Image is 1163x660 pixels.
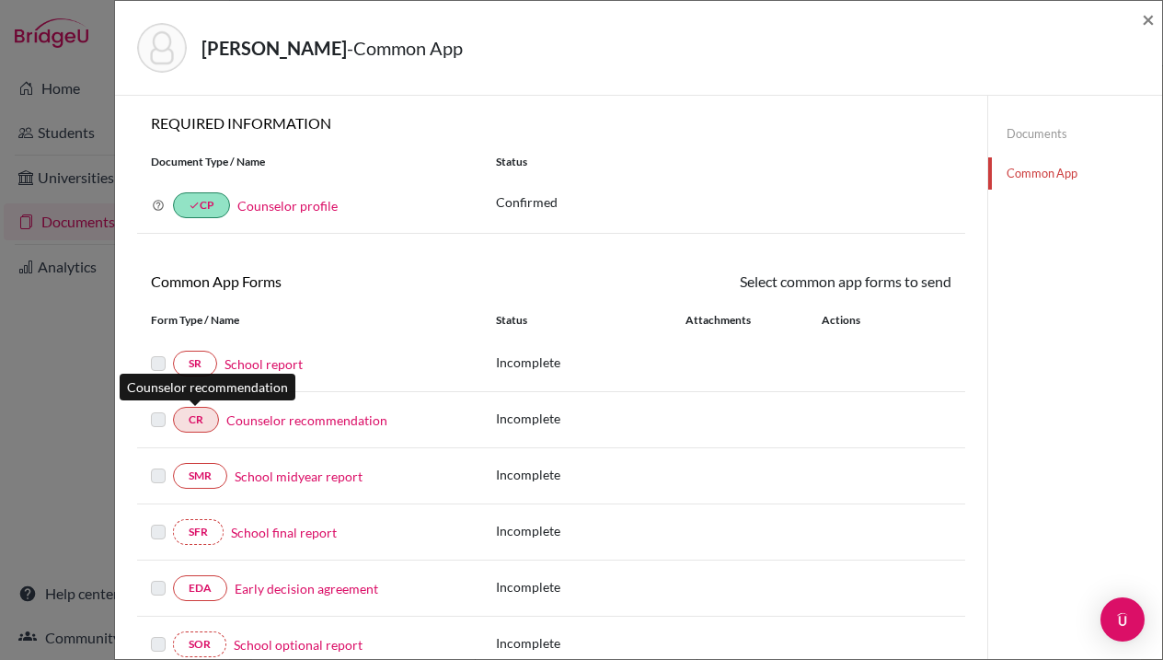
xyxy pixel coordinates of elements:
a: Documents [988,118,1162,150]
p: Incomplete [496,409,685,428]
span: - Common App [347,37,463,59]
div: Status [482,154,965,170]
p: Incomplete [496,521,685,540]
i: done [189,200,200,211]
a: School report [225,354,303,374]
div: Counselor recommendation [120,374,295,400]
button: Close [1142,8,1155,30]
a: Common App [988,157,1162,190]
div: Actions [800,312,914,329]
a: School midyear report [235,467,363,486]
a: Counselor recommendation [226,411,387,430]
p: Incomplete [496,353,685,372]
div: Attachments [685,312,800,329]
p: Incomplete [496,577,685,596]
p: Incomplete [496,465,685,484]
a: SMR [173,463,227,489]
a: SOR [173,631,226,657]
a: CR [173,407,219,433]
a: School optional report [234,635,363,654]
h6: Common App Forms [137,272,551,290]
a: Counselor profile [237,198,338,214]
a: SFR [173,519,224,545]
a: SR [173,351,217,376]
div: Select common app forms to send [551,271,965,293]
strong: [PERSON_NAME] [202,37,347,59]
p: Confirmed [496,192,951,212]
a: School final report [231,523,337,542]
div: Form Type / Name [137,312,482,329]
div: Document Type / Name [137,154,482,170]
p: Incomplete [496,633,685,653]
a: Early decision agreement [235,579,378,598]
h6: REQUIRED INFORMATION [137,114,965,132]
span: × [1142,6,1155,32]
div: Status [496,312,685,329]
a: EDA [173,575,227,601]
a: doneCP [173,192,230,218]
div: Open Intercom Messenger [1100,597,1145,642]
